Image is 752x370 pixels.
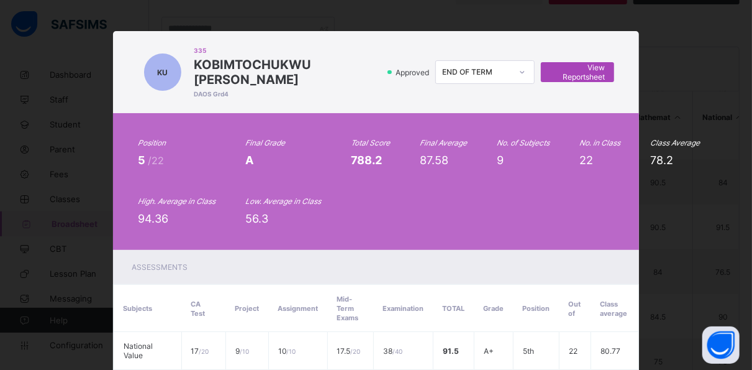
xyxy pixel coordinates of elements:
span: 78.2 [651,154,674,167]
span: / 40 [392,348,402,355]
span: A+ [484,346,494,356]
span: KU [157,68,168,77]
span: Assignment [278,304,318,313]
span: Position [522,304,550,313]
button: Open asap [702,326,740,364]
span: / 10 [287,348,296,355]
span: Examination [383,304,424,313]
span: 87.58 [420,154,449,167]
span: / 20 [199,348,209,355]
span: Grade [483,304,504,313]
span: A [245,154,253,167]
span: Total [442,304,464,313]
i: No. in Class [580,138,621,147]
i: Total Score [351,138,391,147]
i: No. of Subjects [497,138,550,147]
span: 17 [191,346,209,356]
span: 38 [383,346,402,356]
span: KOBIMTOCHUKWU [PERSON_NAME] [194,57,382,87]
span: Assessments [132,262,188,272]
i: Final Average [420,138,468,147]
span: 56.3 [245,212,268,225]
span: 9 [497,154,504,167]
span: National Value [124,341,153,360]
span: Project [235,304,259,313]
span: CA Test [191,300,205,318]
span: 94.36 [138,212,168,225]
span: 10 [278,346,296,356]
i: Final Grade [245,138,285,147]
span: 335 [194,47,382,54]
span: Subjects [123,304,152,313]
span: Class average [600,300,628,318]
i: Low. Average in Class [245,197,321,206]
i: Class Average [651,138,700,147]
span: / 20 [351,348,361,355]
span: 5th [523,346,534,356]
span: Approved [394,68,433,77]
span: Mid-Term Exams [337,295,358,322]
span: /22 [148,154,164,167]
i: Position [138,138,166,147]
span: 91.5 [443,346,459,356]
span: 22 [580,154,594,167]
span: / 10 [240,348,249,355]
span: 788.2 [351,154,383,167]
span: DAOS Grd4 [194,90,382,98]
span: View Reportsheet [550,63,605,81]
span: 17.5 [337,346,361,356]
i: High. Average in Class [138,197,215,206]
span: 22 [569,346,578,356]
span: 80.77 [600,346,620,356]
span: Out of [568,300,581,318]
span: 5 [138,154,148,167]
span: 9 [235,346,249,356]
div: END OF TERM [442,68,512,77]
